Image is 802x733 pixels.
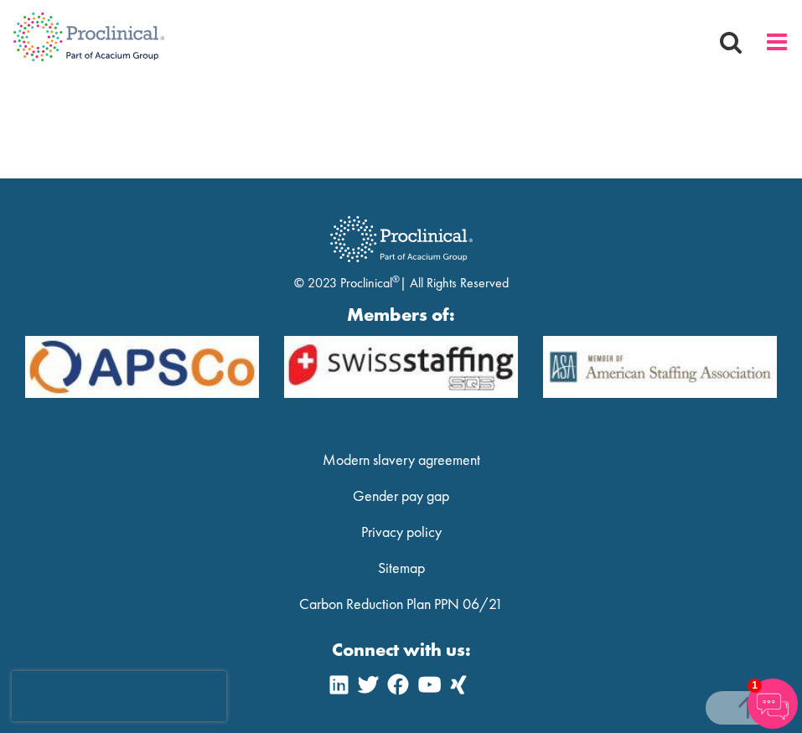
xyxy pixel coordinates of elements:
strong: Connect with us: [13,637,789,663]
img: Proclinical Recruitment [318,204,485,274]
a: Gender pay gap [353,486,449,505]
a: Sitemap [378,558,425,577]
a: Carbon Reduction Plan PPN 06/21 [299,594,503,613]
span: 1 [748,679,762,693]
sup: ® [392,272,400,286]
img: APSCo [272,336,530,398]
a: Privacy policy [361,522,442,541]
img: APSCo [530,336,789,398]
img: Chatbot [748,679,798,729]
iframe: reCAPTCHA [12,671,226,721]
a: Modern slavery agreement [323,450,480,469]
strong: Members of: [25,302,777,328]
img: APSCo [13,336,272,398]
